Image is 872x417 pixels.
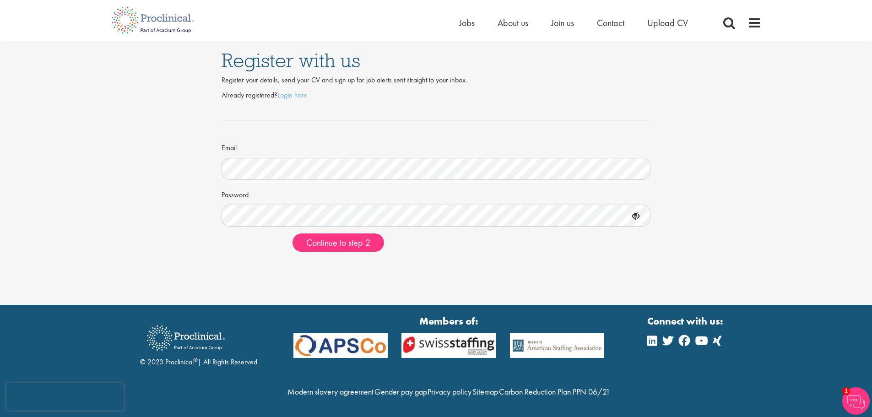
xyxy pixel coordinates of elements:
[459,17,475,29] a: Jobs
[842,387,870,415] img: Chatbot
[287,386,374,397] a: Modern slavery agreement
[222,50,651,70] h1: Register with us
[194,356,198,363] sup: ®
[287,333,395,358] img: APSCo
[472,386,498,397] a: Sitemap
[428,386,471,397] a: Privacy policy
[292,233,384,252] button: Continue to step 2
[395,333,503,358] img: APSCo
[222,90,651,101] p: Already registered?
[222,75,651,86] div: Register your details, send your CV and sign up for job alerts sent straight to your inbox.
[140,319,232,357] img: Proclinical Recruitment
[551,17,574,29] a: Join us
[597,17,624,29] a: Contact
[306,237,370,249] span: Continue to step 2
[222,140,237,153] label: Email
[6,383,124,411] iframe: reCAPTCHA
[222,187,249,200] label: Password
[293,314,605,328] strong: Members of:
[503,333,612,358] img: APSCo
[647,314,725,328] strong: Connect with us:
[499,386,610,397] a: Carbon Reduction Plan PPN 06/21
[498,17,528,29] a: About us
[374,386,427,397] a: Gender pay gap
[647,17,688,29] a: Upload CV
[140,319,257,368] div: © 2023 Proclinical | All Rights Reserved
[277,90,308,100] a: Login here
[842,387,850,395] span: 1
